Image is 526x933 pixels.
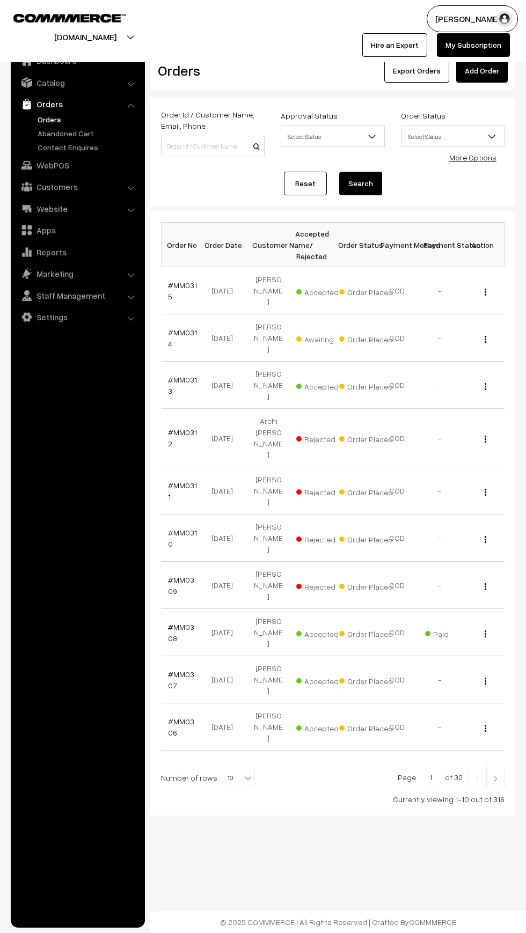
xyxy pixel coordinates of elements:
[485,536,486,543] img: Menu
[13,307,141,327] a: Settings
[339,531,393,545] span: Order Placed
[491,775,500,782] img: Right
[419,267,462,314] td: -
[445,773,463,782] span: of 32
[339,720,393,734] span: Order Placed
[247,223,290,267] th: Customer Name
[339,331,393,345] span: Order Placed
[281,127,384,146] span: Select Status
[496,11,513,27] img: user
[419,515,462,562] td: -
[204,314,247,362] td: [DATE]
[485,383,486,390] img: Menu
[13,73,141,92] a: Catalog
[204,409,247,467] td: [DATE]
[223,767,254,789] span: 10
[485,678,486,685] img: Menu
[296,431,350,445] span: Rejected
[204,362,247,409] td: [DATE]
[13,264,141,283] a: Marketing
[485,725,486,732] img: Menu
[376,223,419,267] th: Payment Method
[296,284,350,298] span: Accepted
[204,515,247,562] td: [DATE]
[376,267,419,314] td: COD
[401,110,445,121] label: Order Status
[247,609,290,656] td: [PERSON_NAME]
[204,562,247,609] td: [DATE]
[161,109,265,131] label: Order Id / Customer Name, Email, Phone
[296,673,350,687] span: Accepted
[204,223,247,267] th: Order Date
[290,223,333,267] th: Accepted / Rejected
[161,794,505,805] div: Currently viewing 1-10 out of 316
[158,62,264,79] h2: Orders
[485,630,486,637] img: Menu
[247,515,290,562] td: [PERSON_NAME]
[168,717,194,737] a: #MM0306
[13,11,107,24] a: COMMMERCE
[284,172,327,195] a: Reset
[339,626,393,640] span: Order Placed
[247,703,290,751] td: [PERSON_NAME]
[161,772,217,783] span: Number of rows
[247,409,290,467] td: Archi [PERSON_NAME]
[247,562,290,609] td: [PERSON_NAME]
[419,562,462,609] td: -
[485,489,486,496] img: Menu
[376,609,419,656] td: COD
[462,223,505,267] th: Action
[204,267,247,314] td: [DATE]
[376,362,419,409] td: COD
[296,378,350,392] span: Accepted
[168,575,194,596] a: #MM0309
[35,128,141,139] a: Abandoned Cart
[376,467,419,515] td: COD
[485,336,486,343] img: Menu
[376,703,419,751] td: COD
[13,199,141,218] a: Website
[168,481,197,501] a: #MM0311
[247,314,290,362] td: [PERSON_NAME]
[401,127,504,146] span: Select Status
[281,110,338,121] label: Approval Status
[296,531,350,545] span: Rejected
[485,583,486,590] img: Menu
[339,378,393,392] span: Order Placed
[13,156,141,175] a: WebPOS
[419,362,462,409] td: -
[449,153,496,162] a: More Options
[13,243,141,262] a: Reports
[168,670,194,690] a: #MM0307
[168,528,197,548] a: #MM0310
[409,917,456,927] a: COMMMERCE
[247,362,290,409] td: [PERSON_NAME]
[162,223,204,267] th: Order No
[247,267,290,314] td: [PERSON_NAME]
[17,24,154,50] button: [DOMAIN_NAME]
[419,467,462,515] td: -
[296,578,350,592] span: Rejected
[472,775,482,782] img: Left
[296,331,350,345] span: Awaiting
[296,626,350,640] span: Accepted
[401,126,505,147] span: Select Status
[425,626,479,640] span: Paid
[376,562,419,609] td: COD
[35,114,141,125] a: Orders
[161,136,265,157] input: Order Id / Customer Name / Customer Email / Customer Phone
[485,289,486,296] img: Menu
[168,375,197,395] a: #MM0313
[281,126,384,147] span: Select Status
[13,14,126,22] img: COMMMERCE
[339,673,393,687] span: Order Placed
[376,656,419,703] td: COD
[247,656,290,703] td: [PERSON_NAME]
[339,172,382,195] button: Search
[419,703,462,751] td: -
[376,409,419,467] td: COD
[13,221,141,240] a: Apps
[427,5,518,32] button: [PERSON_NAME]…
[339,578,393,592] span: Order Placed
[168,428,197,448] a: #MM0312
